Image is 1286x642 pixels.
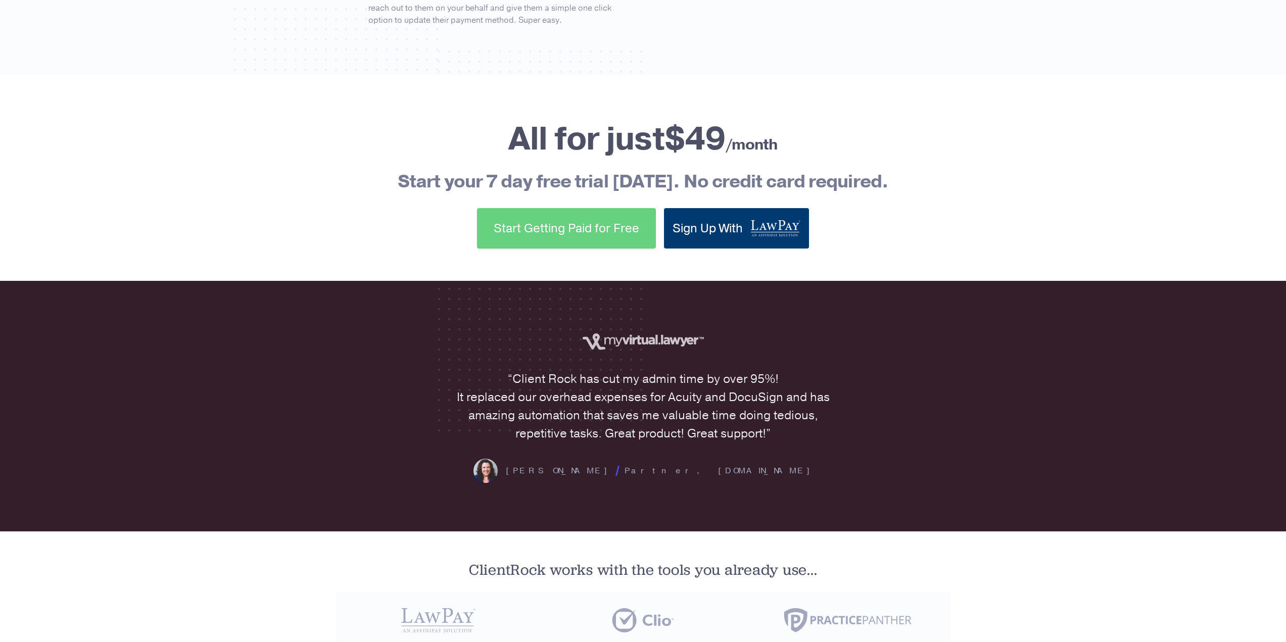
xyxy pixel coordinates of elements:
span: /month [726,134,778,155]
a: Sign Up With [664,208,809,249]
svg: Clio [557,608,729,632]
div: Partner, [DOMAIN_NAME] [625,465,813,477]
span: $49 [664,117,726,161]
svg: LawPay [352,608,525,632]
svg: MyVirtual.Lawyer [583,329,704,354]
h2: Start your 7 day free trial [DATE]. No credit card required. [336,107,950,192]
p: ClientRock works with the tools you already use... [336,564,950,576]
img: Laura O'Bryan, Founder of MyVirtual.Lawyer [473,459,498,483]
a: Start Getting Paid for Free [477,208,656,249]
svg: PracticePanther [761,608,934,632]
span: All for just [508,117,777,161]
div: [PERSON_NAME] [506,465,610,477]
p: “Client Rock has cut my admin time by over 95%! It replaced our overhead expenses for Acuity and ... [449,370,837,442]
